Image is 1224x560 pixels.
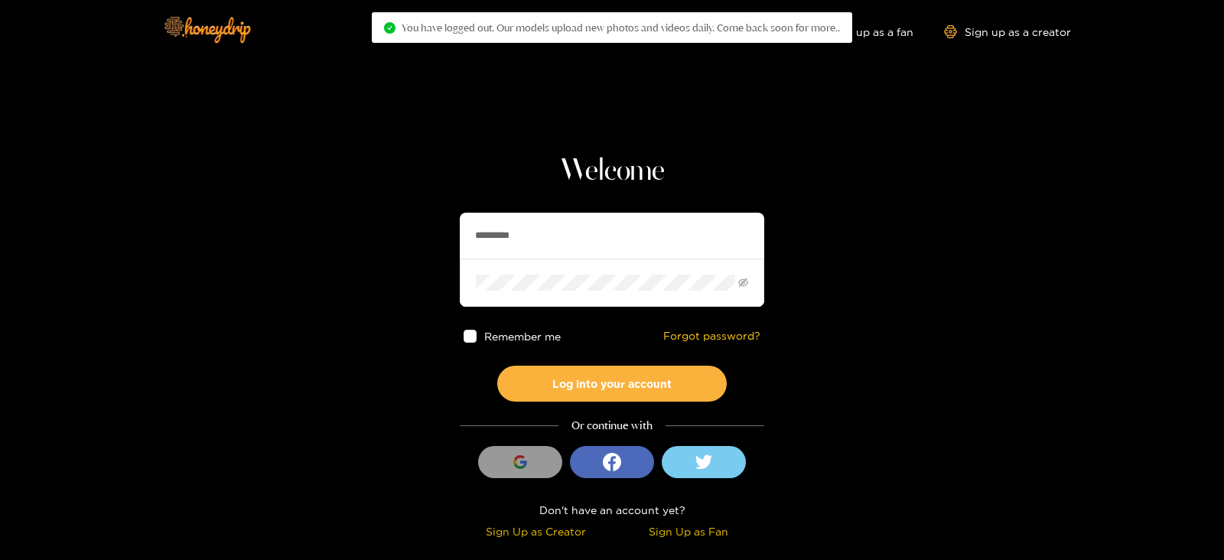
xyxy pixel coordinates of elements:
[497,366,727,402] button: Log into your account
[809,25,913,38] a: Sign up as a fan
[484,330,561,342] span: Remember me
[384,22,396,34] span: check-circle
[460,153,764,190] h1: Welcome
[460,417,764,435] div: Or continue with
[616,523,760,540] div: Sign Up as Fan
[464,523,608,540] div: Sign Up as Creator
[460,501,764,519] div: Don't have an account yet?
[663,330,760,343] a: Forgot password?
[944,25,1071,38] a: Sign up as a creator
[738,278,748,288] span: eye-invisible
[402,21,840,34] span: You have logged out. Our models upload new photos and videos daily. Come back soon for more..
